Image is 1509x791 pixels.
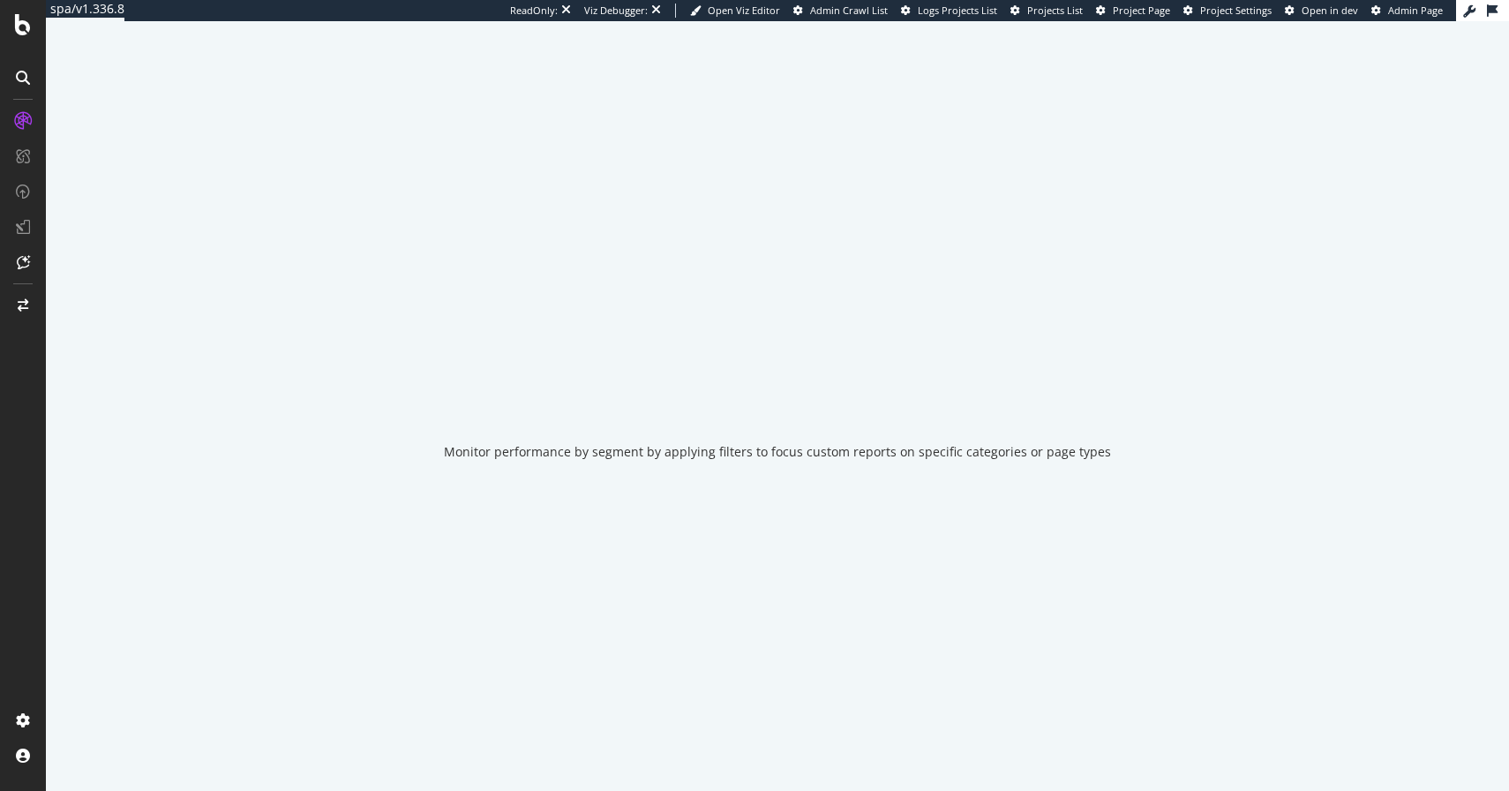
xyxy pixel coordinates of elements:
span: Projects List [1027,4,1083,17]
a: Admin Page [1371,4,1443,18]
span: Logs Projects List [918,4,997,17]
div: ReadOnly: [510,4,558,18]
a: Project Page [1096,4,1170,18]
span: Open in dev [1302,4,1358,17]
span: Project Page [1113,4,1170,17]
a: Open in dev [1285,4,1358,18]
span: Project Settings [1200,4,1272,17]
div: Viz Debugger: [584,4,648,18]
span: Admin Page [1388,4,1443,17]
div: animation [714,351,841,415]
a: Admin Crawl List [793,4,888,18]
a: Logs Projects List [901,4,997,18]
a: Projects List [1010,4,1083,18]
a: Project Settings [1183,4,1272,18]
span: Admin Crawl List [810,4,888,17]
a: Open Viz Editor [690,4,780,18]
div: Monitor performance by segment by applying filters to focus custom reports on specific categories... [444,443,1111,461]
span: Open Viz Editor [708,4,780,17]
